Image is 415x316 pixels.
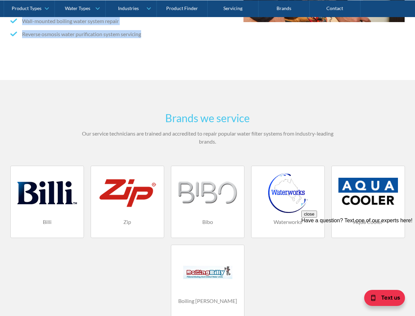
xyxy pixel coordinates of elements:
a: Waterworks [251,166,325,238]
h4: Bibo [178,218,237,226]
li: Wall-mounted boiling water system repair [10,17,205,25]
h4: Billi [17,218,77,226]
li: Reverse osmosis water purification system servicing [10,30,205,38]
a: Zip [91,166,164,238]
a: Bibo [171,166,244,238]
h3: Brands we service [77,110,338,126]
h4: Waterworks [258,218,318,226]
a: Billi [10,166,84,238]
iframe: podium webchat widget prompt [301,211,415,291]
p: Our service technicians are trained and accredited to repair popular water filter systems from in... [77,130,338,146]
h4: Zip [98,218,157,226]
h4: Boiling [PERSON_NAME] [178,297,237,305]
div: Water Types [65,5,90,11]
iframe: podium webchat widget bubble [348,283,415,316]
div: Product Types [12,5,41,11]
a: Aqua Cooler [331,166,405,238]
div: Industries [118,5,139,11]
